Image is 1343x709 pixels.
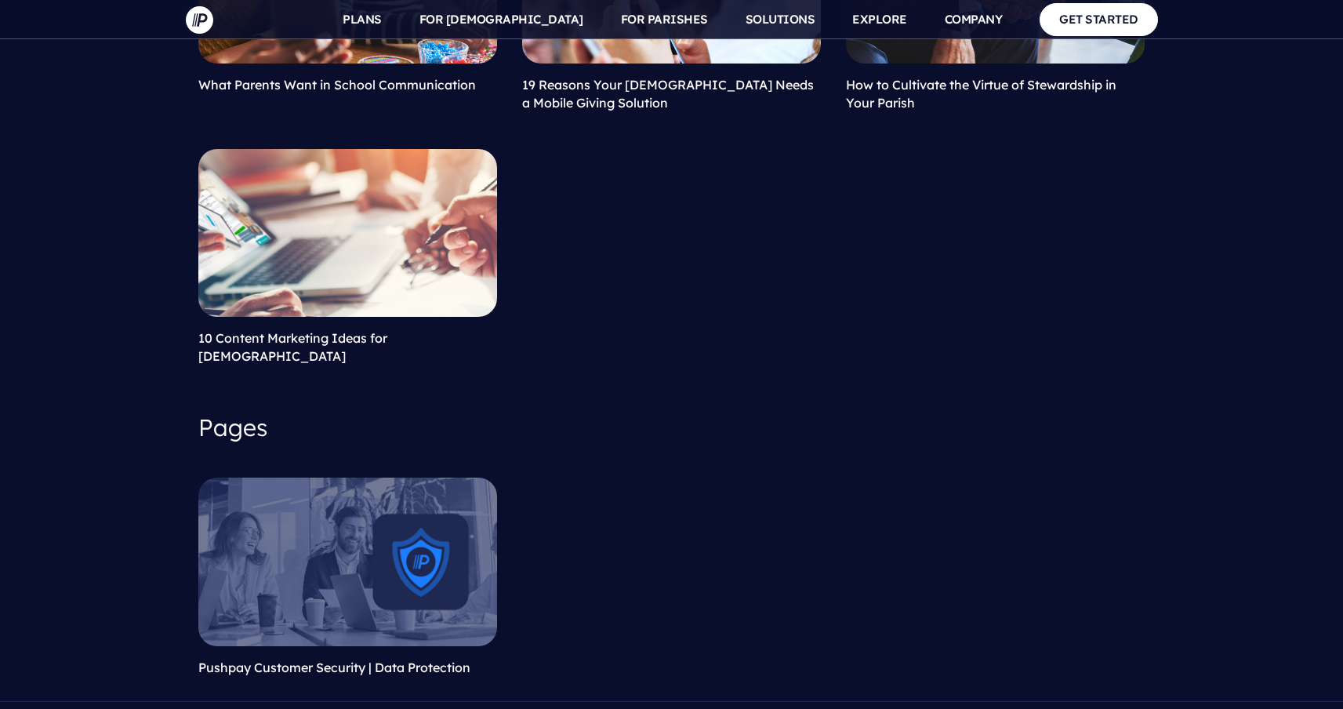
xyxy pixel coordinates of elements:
[522,77,814,110] a: 19 Reasons Your [DEMOGRAPHIC_DATA] Needs a Mobile Giving Solution
[1040,3,1158,35] a: GET STARTED
[198,660,470,675] a: Pushpay Customer Security | Data Protection
[198,330,387,363] a: 10 Content Marketing Ideas for [DEMOGRAPHIC_DATA]
[846,77,1116,110] a: How to Cultivate the Virtue of Stewardship in Your Parish
[198,77,476,93] a: What Parents Want in School Communication
[198,402,1145,453] h4: Pages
